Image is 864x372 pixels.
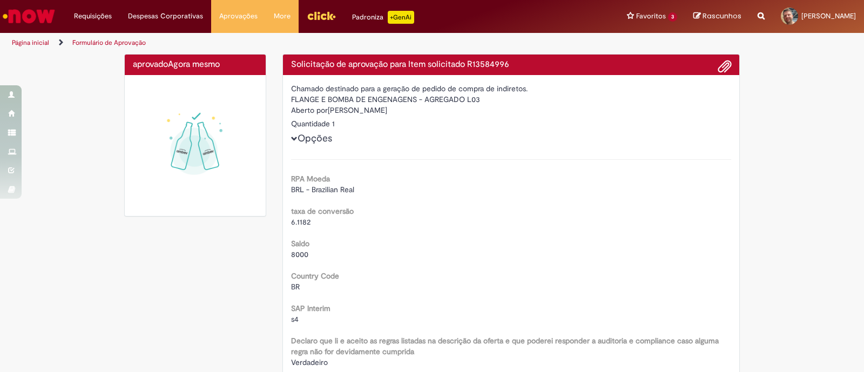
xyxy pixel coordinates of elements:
[668,12,677,22] span: 3
[291,336,719,356] b: Declaro que li e aceito as regras listadas na descrição da oferta e que poderei responder a audit...
[291,249,308,259] span: 8000
[636,11,666,22] span: Favoritos
[8,33,568,53] ul: Trilhas de página
[291,174,330,184] b: RPA Moeda
[703,11,741,21] span: Rascunhos
[307,8,336,24] img: click_logo_yellow_360x200.png
[291,217,310,227] span: 6.1182
[291,105,328,116] label: Aberto por
[693,11,741,22] a: Rascunhos
[291,60,732,70] h4: Solicitação de aprovação para Item solicitado R13584996
[291,282,300,292] span: BR
[12,38,49,47] a: Página inicial
[291,118,732,129] div: Quantidade 1
[291,314,299,324] span: s4
[352,11,414,24] div: Padroniza
[291,94,732,105] div: FLANGE E BOMBA DE ENGENAGENS - AGREGADO L03
[1,5,57,27] img: ServiceNow
[291,303,330,313] b: SAP Interim
[128,11,203,22] span: Despesas Corporativas
[291,105,732,118] div: [PERSON_NAME]
[133,60,258,70] h4: aprovado
[168,59,220,70] time: 01/10/2025 10:42:51
[291,83,732,94] div: Chamado destinado para a geração de pedido de compra de indiretos.
[388,11,414,24] p: +GenAi
[168,59,220,70] span: Agora mesmo
[219,11,258,22] span: Aprovações
[274,11,291,22] span: More
[801,11,856,21] span: [PERSON_NAME]
[291,185,354,194] span: BRL - Brazilian Real
[291,271,339,281] b: Country Code
[291,357,328,367] span: Verdadeiro
[291,239,309,248] b: Saldo
[291,206,354,216] b: taxa de conversão
[74,11,112,22] span: Requisições
[72,38,146,47] a: Formulário de Aprovação
[133,83,258,208] img: sucesso_1.gif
